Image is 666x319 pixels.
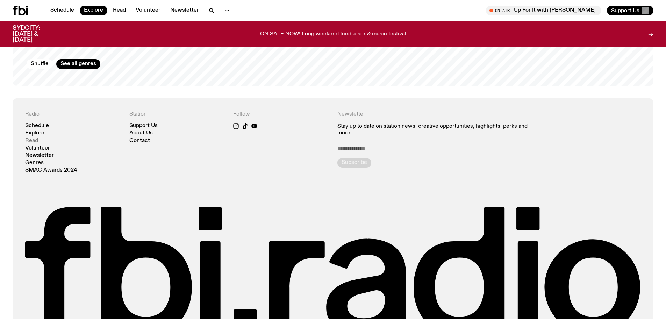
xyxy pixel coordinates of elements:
button: Subscribe [337,158,371,168]
a: Support Us [129,123,158,129]
a: Volunteer [25,146,50,151]
button: On AirUp For It with [PERSON_NAME] [486,6,601,15]
a: Volunteer [131,6,165,15]
span: Support Us [611,7,639,14]
button: Support Us [607,6,653,15]
h4: Follow [233,111,329,118]
h4: Newsletter [337,111,537,118]
a: Read [25,138,38,144]
a: Schedule [25,123,49,129]
button: Shuffle [27,59,53,69]
a: Schedule [46,6,78,15]
a: Newsletter [25,153,54,158]
h4: Station [129,111,225,118]
a: SMAC Awards 2024 [25,168,77,173]
a: Newsletter [166,6,203,15]
h3: SYDCITY: [DATE] & [DATE] [13,25,57,43]
a: Read [109,6,130,15]
p: ON SALE NOW! Long weekend fundraiser & music festival [260,31,406,37]
a: Contact [129,138,150,144]
a: Explore [25,131,44,136]
p: Stay up to date on station news, creative opportunities, highlights, perks and more. [337,123,537,137]
a: Explore [80,6,107,15]
a: About Us [129,131,153,136]
a: Genres [25,160,44,166]
a: See all genres [56,59,100,69]
h4: Radio [25,111,121,118]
